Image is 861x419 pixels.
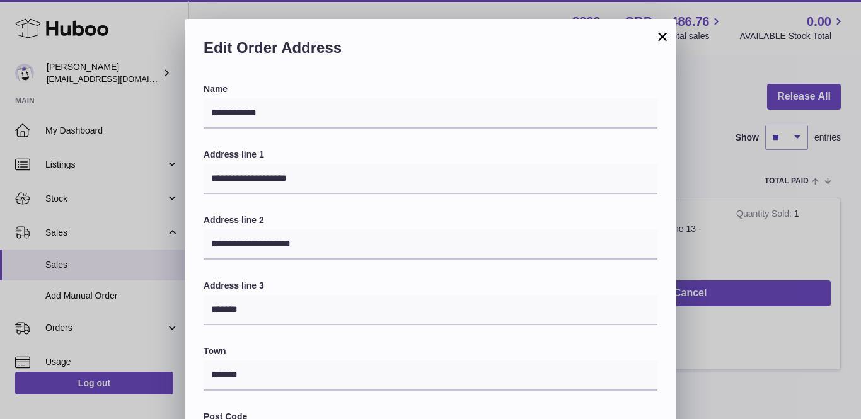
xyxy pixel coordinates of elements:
label: Address line 2 [204,214,657,226]
h2: Edit Order Address [204,38,657,64]
label: Town [204,345,657,357]
label: Address line 3 [204,280,657,292]
label: Address line 1 [204,149,657,161]
label: Name [204,83,657,95]
button: × [655,29,670,44]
